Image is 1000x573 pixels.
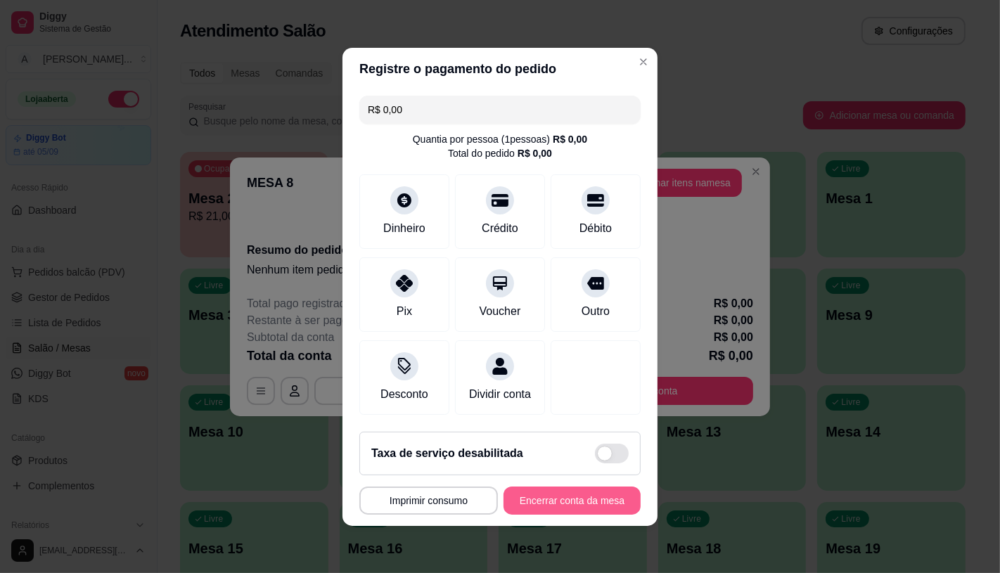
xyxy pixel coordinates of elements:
[413,132,587,146] div: Quantia por pessoa ( 1 pessoas)
[371,445,523,462] h2: Taxa de serviço desabilitada
[383,220,425,237] div: Dinheiro
[397,303,412,320] div: Pix
[368,96,632,124] input: Ex.: hambúrguer de cordeiro
[504,487,641,515] button: Encerrar conta da mesa
[632,51,655,73] button: Close
[553,132,587,146] div: R$ 0,00
[342,48,658,90] header: Registre o pagamento do pedido
[480,303,521,320] div: Voucher
[469,386,531,403] div: Dividir conta
[518,146,552,160] div: R$ 0,00
[359,487,498,515] button: Imprimir consumo
[380,386,428,403] div: Desconto
[582,303,610,320] div: Outro
[482,220,518,237] div: Crédito
[579,220,612,237] div: Débito
[448,146,552,160] div: Total do pedido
